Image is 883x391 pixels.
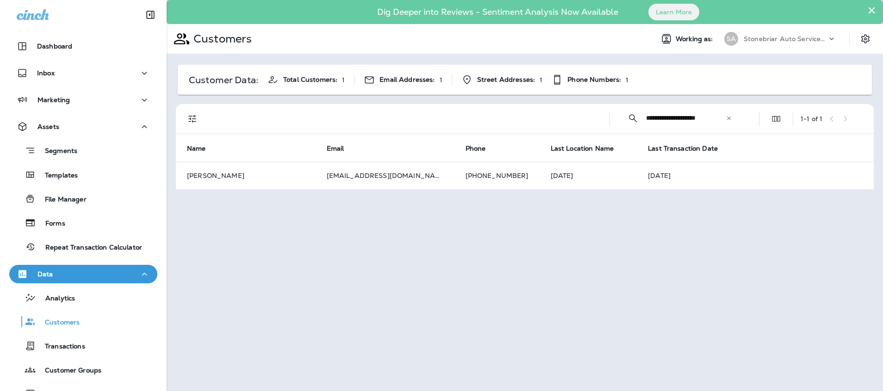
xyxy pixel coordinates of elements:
span: [DATE] [551,171,573,180]
button: Collapse Search [624,109,642,128]
p: Customers [190,32,252,46]
button: Assets [9,117,157,136]
p: Customer Data: [189,76,258,84]
p: Repeat Transaction Calculator [36,244,142,252]
p: Marketing [37,96,70,104]
div: SA [724,32,738,46]
button: Repeat Transaction Calculator [9,237,157,257]
p: Analytics [36,294,75,303]
span: Email [327,144,356,153]
button: Customer Groups [9,360,157,379]
span: Name [187,145,206,153]
p: Transactions [36,342,85,351]
span: Phone Numbers: [567,76,621,84]
td: [DATE] [637,162,874,189]
p: Customer Groups [36,367,101,375]
p: 1 [626,76,628,84]
p: Customers [36,318,80,327]
span: Last Transaction Date [648,144,730,153]
p: Dig Deeper into Reviews - Sentiment Analysis Now Available [350,11,645,13]
button: Settings [857,31,874,47]
button: Close [867,3,876,18]
p: 1 [342,76,345,84]
button: Customers [9,312,157,331]
span: Last Location Name [551,144,626,153]
button: Edit Fields [767,110,785,128]
span: Last Location Name [551,145,614,153]
p: Data [37,270,53,278]
p: Assets [37,123,59,130]
p: Forms [36,220,65,228]
button: Templates [9,165,157,184]
p: 1 [440,76,442,84]
button: Analytics [9,288,157,307]
p: Stonebriar Auto Services Group [744,35,827,43]
button: Marketing [9,91,157,109]
span: Street Addresses: [477,76,535,84]
button: Forms [9,213,157,232]
span: Last Transaction Date [648,145,718,153]
button: File Manager [9,189,157,208]
button: Segments [9,141,157,160]
button: Data [9,265,157,283]
button: Learn More [648,4,699,20]
p: Inbox [37,69,55,77]
span: Email [327,145,344,153]
p: File Manager [36,195,87,204]
button: Inbox [9,64,157,82]
p: 1 [540,76,542,84]
span: Working as: [676,35,715,43]
p: Segments [36,147,77,156]
span: Phone [466,144,498,153]
button: Filters [183,110,202,128]
button: Collapse Sidebar [137,6,163,24]
td: [PHONE_NUMBER] [454,162,540,189]
span: Name [187,144,218,153]
td: [EMAIL_ADDRESS][DOMAIN_NAME] [316,162,454,189]
div: 1 - 1 of 1 [801,115,822,122]
button: Transactions [9,336,157,355]
span: Total Customers: [283,76,337,84]
span: Phone [466,145,486,153]
span: Email Addresses: [379,76,435,84]
td: [PERSON_NAME] [176,162,316,189]
button: Dashboard [9,37,157,55]
p: Templates [36,171,78,180]
p: Dashboard [37,43,72,50]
